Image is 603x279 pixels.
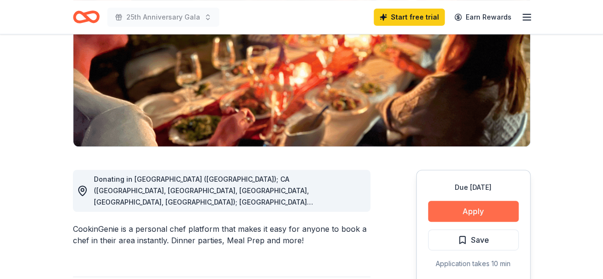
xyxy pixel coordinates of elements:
[126,11,200,23] span: 25th Anniversary Gala
[471,234,489,246] span: Save
[73,223,370,246] div: CookinGenie is a personal chef platform that makes it easy for anyone to book a chef in their are...
[428,182,519,193] div: Due [DATE]
[374,9,445,26] a: Start free trial
[428,229,519,250] button: Save
[449,9,517,26] a: Earn Rewards
[428,201,519,222] button: Apply
[107,8,219,27] button: 25th Anniversary Gala
[73,6,100,28] a: Home
[428,258,519,269] div: Application takes 10 min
